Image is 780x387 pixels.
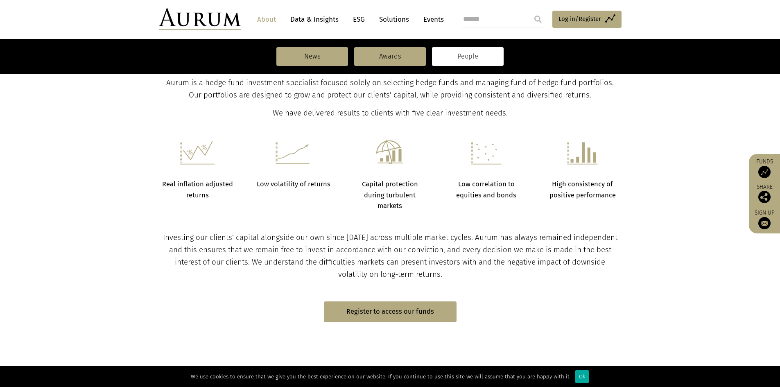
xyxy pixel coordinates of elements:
a: About [253,12,280,27]
div: Ok [575,370,589,383]
img: Sign up to our newsletter [758,217,771,229]
span: Aurum is a hedge fund investment specialist focused solely on selecting hedge funds and managing ... [166,78,614,100]
a: People [432,47,504,66]
a: Funds [753,158,776,178]
a: Log in/Register [552,11,622,28]
strong: Low volatility of returns [257,180,330,188]
div: Share [753,184,776,203]
span: We have delivered results to clients with five clear investment needs. [273,109,508,118]
strong: Low correlation to equities and bonds [456,180,516,199]
span: Investing our clients’ capital alongside our own since [DATE] across multiple market cycles. Auru... [163,233,617,279]
input: Submit [530,11,546,27]
strong: Capital protection during turbulent markets [362,180,418,210]
a: Awards [354,47,426,66]
a: Register to access our funds [324,301,457,322]
a: News [276,47,348,66]
img: Aurum [159,8,241,30]
strong: High consistency of positive performance [549,180,616,199]
a: Sign up [753,209,776,229]
a: ESG [349,12,369,27]
span: Log in/Register [558,14,601,24]
strong: Real inflation adjusted returns [162,180,233,199]
a: Solutions [375,12,413,27]
img: Access Funds [758,166,771,178]
img: Share this post [758,191,771,203]
a: Events [419,12,444,27]
a: Data & Insights [286,12,343,27]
